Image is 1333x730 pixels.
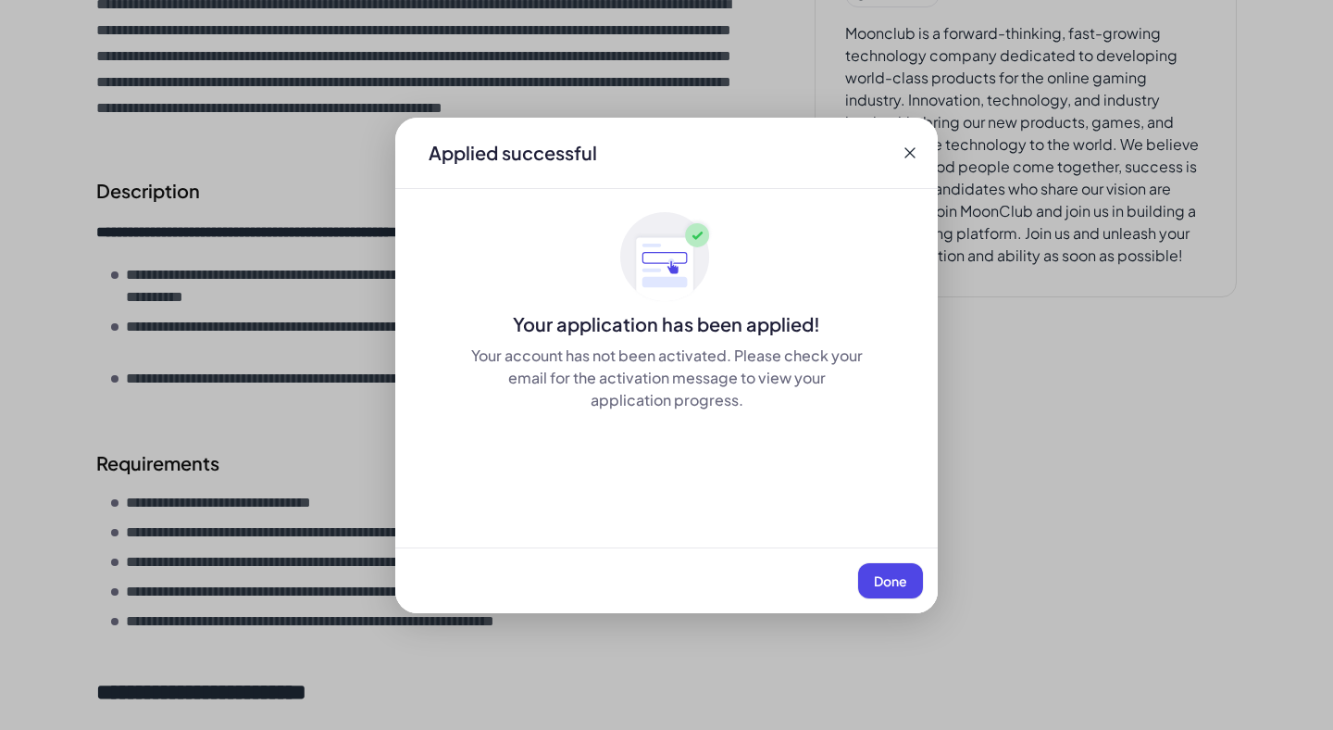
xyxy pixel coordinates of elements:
div: Your account has not been activated. Please check your email for the activation message to view y... [469,345,864,411]
span: Done [874,573,907,589]
button: Done [858,563,923,598]
div: Applied successful [429,140,597,166]
img: ApplyedMaskGroup3.svg [620,211,713,304]
div: Your application has been applied! [395,311,938,337]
